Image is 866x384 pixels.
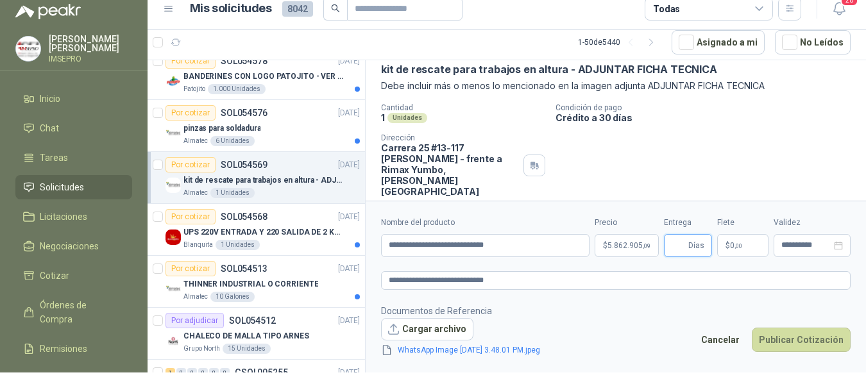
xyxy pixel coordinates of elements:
p: [DATE] [338,107,360,119]
a: Por cotizarSOL054513[DATE] Company LogoTHINNER INDUSTRIAL O CORRIENTEAlmatec10 Galones [148,256,365,308]
a: Por cotizarSOL054568[DATE] Company LogoUPS 220V ENTRADA Y 220 SALIDA DE 2 KVABlanquita1 Unidades [148,204,365,256]
p: BANDERINES CON LOGO PATOJITO - VER DOC ADJUNTO [183,71,343,83]
p: UPS 220V ENTRADA Y 220 SALIDA DE 2 KVA [183,226,343,238]
button: Publicar Cotización [752,328,851,352]
span: search [331,4,340,13]
div: Por cotizar [166,53,216,69]
span: $ [726,242,730,249]
span: Órdenes de Compra [40,298,120,326]
p: THINNER INDUSTRIAL O CORRIENTE [183,278,318,290]
a: Solicitudes [15,175,132,199]
img: Company Logo [166,230,181,245]
a: Licitaciones [15,205,132,229]
div: Por adjudicar [166,313,224,328]
div: 0 [187,368,197,377]
label: Entrega [664,217,712,229]
a: WhatsApp Image [DATE] 3.48.01 PM.jpeg [393,344,545,356]
a: Chat [15,116,132,140]
button: Cargar archivo [381,318,473,341]
span: Remisiones [40,342,87,356]
div: 10 Galones [210,292,255,302]
div: Por cotizar [166,157,216,172]
a: Cotizar [15,263,132,288]
p: [DATE] [338,55,360,67]
p: kit de rescate para trabajos en altura - ADJUNTAR FICHA TECNICA [183,174,343,187]
img: Company Logo [166,126,181,141]
p: SOL054569 [221,160,267,169]
div: 6 Unidades [210,136,255,146]
p: Condición de pago [556,103,861,112]
a: Por cotizarSOL054576[DATE] Company Logopinzas para soldaduraAlmatec6 Unidades [148,100,365,152]
label: Flete [717,217,768,229]
p: [DATE] [338,159,360,171]
p: Blanquita [183,240,213,250]
p: [DATE] [338,263,360,275]
div: 1.000 Unidades [208,84,266,94]
span: ,09 [643,242,650,249]
span: Licitaciones [40,210,87,224]
span: Negociaciones [40,239,99,253]
p: SOL054568 [221,212,267,221]
img: Company Logo [166,281,181,297]
div: Por cotizar [166,261,216,276]
span: 5.862.905 [607,242,650,249]
span: Cotizar [40,269,69,283]
p: SOL054512 [229,316,276,325]
div: 1 [166,368,175,377]
div: 0 [220,368,230,377]
div: 1 Unidades [216,240,260,250]
a: Tareas [15,146,132,170]
p: Debe incluir más o menos lo mencionado en la imagen adjunta ADJUNTAR FICHA TECNICA [381,79,851,93]
span: Inicio [40,92,60,106]
label: Precio [595,217,659,229]
span: Solicitudes [40,180,84,194]
img: Company Logo [166,74,181,89]
div: 0 [198,368,208,377]
p: [PERSON_NAME] [PERSON_NAME] [49,35,132,53]
p: Dirección [381,133,518,142]
span: Días [688,235,704,256]
p: SOL054576 [221,108,267,117]
p: [DATE] [338,367,360,379]
div: Todas [653,2,680,16]
a: Negociaciones [15,234,132,258]
button: No Leídos [775,30,851,54]
a: Por adjudicarSOL054512[DATE] Company LogoCHALECO DE MALLA TIPO ARNESGrupo North15 Unidades [148,308,365,360]
p: Crédito a 30 días [556,112,861,123]
p: Almatec [183,188,208,198]
img: Company Logo [16,37,40,61]
button: Asignado a mi [672,30,765,54]
img: Company Logo [166,178,181,193]
p: [DATE] [338,315,360,327]
div: 1 - 50 de 5440 [578,32,661,53]
p: Documentos de Referencia [381,304,561,318]
span: Chat [40,121,59,135]
p: Carrera 25 #13-117 [PERSON_NAME] - frente a Rimax Yumbo , [PERSON_NAME][GEOGRAPHIC_DATA] [381,142,518,197]
div: 15 Unidades [223,344,271,354]
p: Patojito [183,84,205,94]
p: $5.862.905,09 [595,234,659,257]
span: 8042 [282,1,313,17]
a: Remisiones [15,337,132,361]
p: SOL054578 [221,56,267,65]
p: pinzas para soldadura [183,122,260,135]
div: 1 Unidades [210,188,255,198]
p: GSOL005255 [235,368,288,377]
p: SOL054513 [221,264,267,273]
a: Por cotizarSOL054578[DATE] Company LogoBANDERINES CON LOGO PATOJITO - VER DOC ADJUNTOPatojito1.00... [148,48,365,100]
p: IMSEPRO [49,55,132,63]
a: Órdenes de Compra [15,293,132,331]
p: [DATE] [338,211,360,223]
label: Validez [774,217,851,229]
span: 0 [730,242,742,249]
p: Almatec [183,292,208,302]
img: Logo peakr [15,4,81,19]
div: 0 [209,368,219,377]
p: $ 0,00 [717,234,768,257]
button: Cancelar [694,328,747,352]
p: kit de rescate para trabajos en altura - ADJUNTAR FICHA TECNICA [381,63,717,76]
p: 1 [381,112,385,123]
div: Unidades [387,113,427,123]
p: Cantidad [381,103,545,112]
a: Por cotizarSOL054569[DATE] Company Logokit de rescate para trabajos en altura - ADJUNTAR FICHA TE... [148,152,365,204]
